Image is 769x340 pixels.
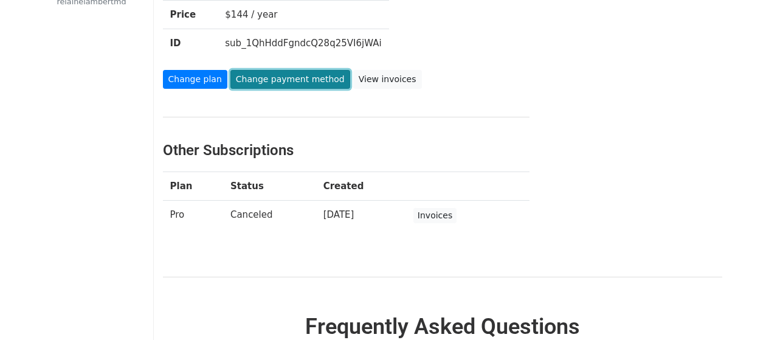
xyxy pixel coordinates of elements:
[353,70,422,89] a: View invoices
[708,282,769,340] iframe: Chat Widget
[163,201,223,231] td: Pro
[218,29,388,58] td: sub_1QhHddFgndcQ28q25VI6jWAi
[230,70,350,89] a: Change payment method
[163,172,223,201] th: Plan
[223,201,316,231] td: Canceled
[316,172,406,201] th: Created
[163,70,227,89] a: Change plan
[316,201,406,231] td: [DATE]
[163,314,722,340] h2: Frequently Asked Questions
[163,142,529,159] h3: Other Subscriptions
[163,29,218,58] th: ID
[413,208,457,223] a: Invoices
[223,172,316,201] th: Status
